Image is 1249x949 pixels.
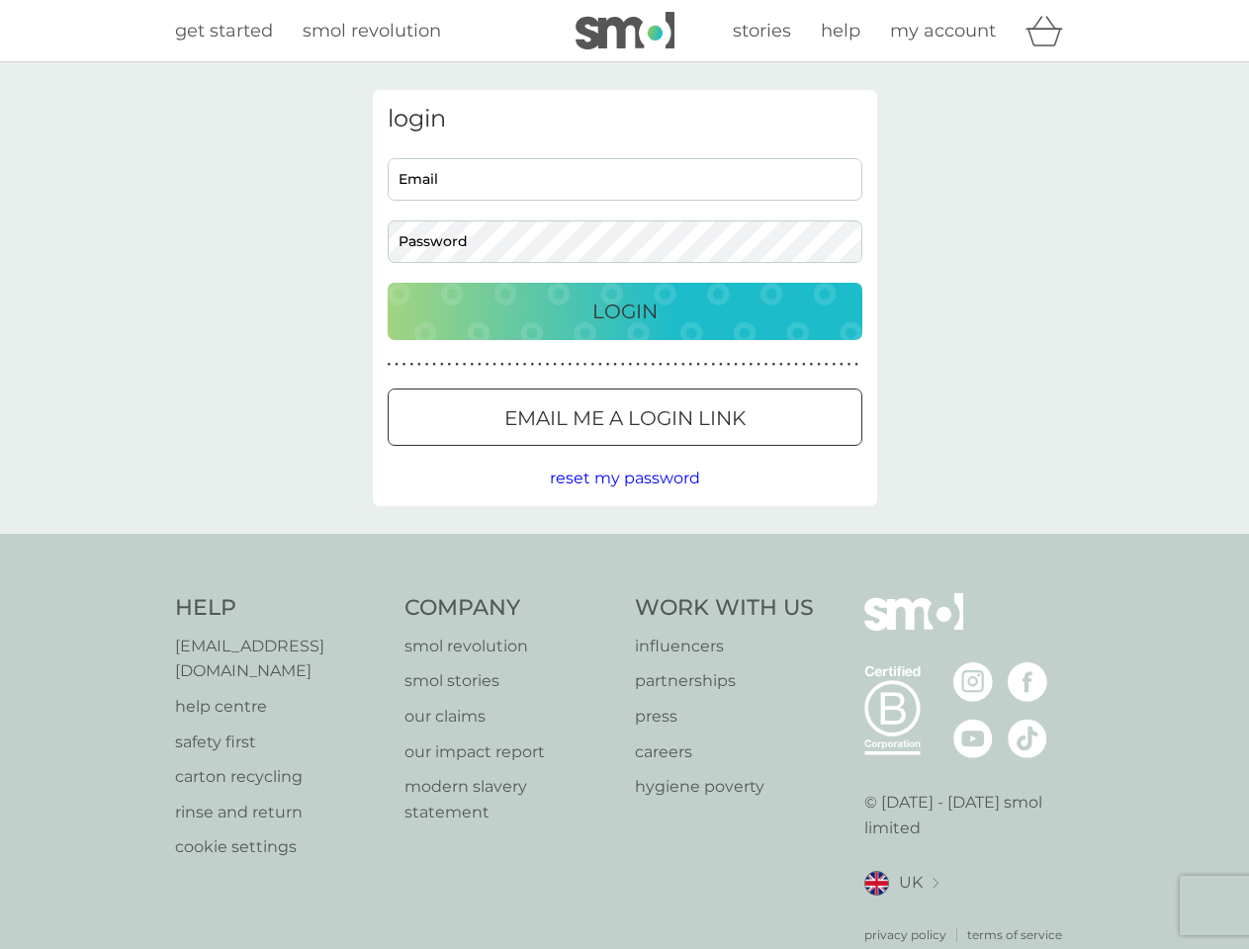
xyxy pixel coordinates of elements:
[840,360,844,370] p: ●
[538,360,542,370] p: ●
[854,360,858,370] p: ●
[404,634,615,659] a: smol revolution
[667,360,670,370] p: ●
[635,668,814,694] a: partnerships
[864,925,946,944] a: privacy policy
[598,360,602,370] p: ●
[757,360,760,370] p: ●
[576,360,580,370] p: ●
[967,925,1062,944] a: terms of service
[409,360,413,370] p: ●
[440,360,444,370] p: ●
[727,360,731,370] p: ●
[673,360,677,370] p: ●
[523,360,527,370] p: ●
[832,360,836,370] p: ●
[742,360,746,370] p: ●
[504,402,746,434] p: Email me a login link
[704,360,708,370] p: ●
[175,634,386,684] a: [EMAIL_ADDRESS][DOMAIN_NAME]
[432,360,436,370] p: ●
[388,388,862,446] button: Email me a login link
[175,17,273,45] a: get started
[821,17,860,45] a: help
[933,878,938,889] img: select a new location
[303,20,441,42] span: smol revolution
[417,360,421,370] p: ●
[553,360,557,370] p: ●
[583,360,587,370] p: ●
[388,105,862,133] h3: login
[388,360,392,370] p: ●
[486,360,490,370] p: ●
[404,774,615,824] p: modern slavery statement
[681,360,685,370] p: ●
[771,360,775,370] p: ●
[635,774,814,800] a: hygiene poverty
[890,20,996,42] span: my account
[787,360,791,370] p: ●
[546,360,550,370] p: ●
[175,800,386,825] p: rinse and return
[711,360,715,370] p: ●
[515,360,519,370] p: ●
[635,634,814,659] a: influencers
[404,668,615,694] a: smol stories
[953,719,993,758] img: visit the smol Youtube page
[576,12,674,49] img: smol
[508,360,512,370] p: ●
[175,764,386,790] a: carton recycling
[561,360,565,370] p: ●
[817,360,821,370] p: ●
[500,360,504,370] p: ●
[899,870,923,896] span: UK
[644,360,648,370] p: ●
[953,662,993,702] img: visit the smol Instagram page
[404,704,615,730] a: our claims
[890,17,996,45] a: my account
[864,593,963,660] img: smol
[404,739,615,765] a: our impact report
[629,360,633,370] p: ●
[175,834,386,860] a: cookie settings
[175,730,386,755] a: safety first
[448,360,452,370] p: ●
[569,360,573,370] p: ●
[635,739,814,765] a: careers
[175,694,386,720] a: help centre
[651,360,655,370] p: ●
[636,360,640,370] p: ●
[864,790,1075,840] p: © [DATE] - [DATE] smol limited
[825,360,829,370] p: ●
[848,360,851,370] p: ●
[478,360,482,370] p: ●
[425,360,429,370] p: ●
[592,296,658,327] p: Login
[402,360,406,370] p: ●
[470,360,474,370] p: ●
[779,360,783,370] p: ●
[492,360,496,370] p: ●
[802,360,806,370] p: ●
[733,20,791,42] span: stories
[794,360,798,370] p: ●
[404,593,615,624] h4: Company
[810,360,814,370] p: ●
[1008,719,1047,758] img: visit the smol Tiktok page
[821,20,860,42] span: help
[303,17,441,45] a: smol revolution
[590,360,594,370] p: ●
[635,704,814,730] a: press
